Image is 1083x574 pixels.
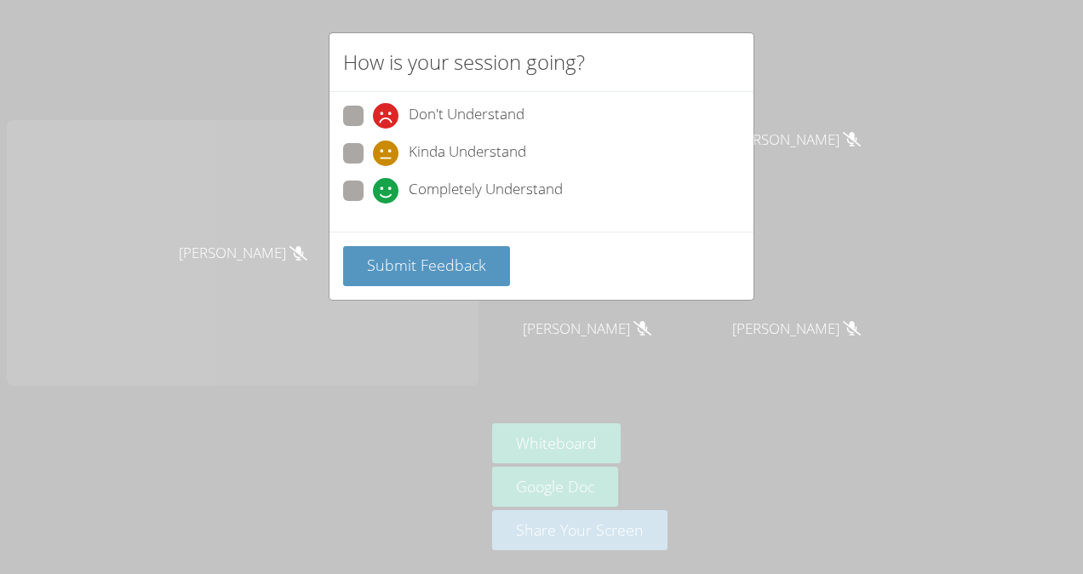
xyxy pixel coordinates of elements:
[409,141,526,166] span: Kinda Understand
[367,255,486,275] span: Submit Feedback
[343,47,585,77] h2: How is your session going?
[409,103,524,129] span: Don't Understand
[409,178,563,204] span: Completely Understand
[343,246,510,286] button: Submit Feedback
